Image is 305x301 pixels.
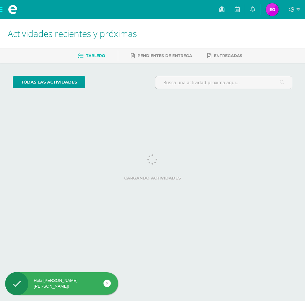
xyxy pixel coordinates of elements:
[13,176,292,180] label: Cargando actividades
[8,27,137,40] span: Actividades recientes y próximas
[138,53,192,58] span: Pendientes de entrega
[5,278,118,289] div: Hola [PERSON_NAME], [PERSON_NAME]!
[155,76,292,89] input: Busca una actividad próxima aquí...
[13,76,85,88] a: todas las Actividades
[131,51,192,61] a: Pendientes de entrega
[78,51,105,61] a: Tablero
[266,3,279,16] img: 01fca5c13df7f8bb63dc44f51507a8d4.png
[214,53,242,58] span: Entregadas
[86,53,105,58] span: Tablero
[207,51,242,61] a: Entregadas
